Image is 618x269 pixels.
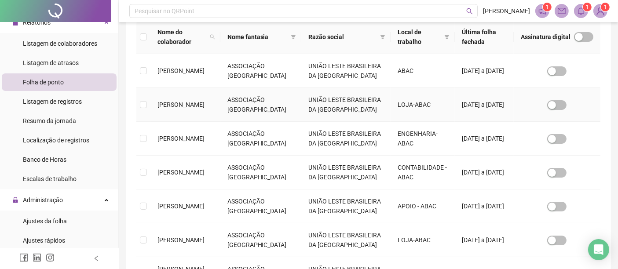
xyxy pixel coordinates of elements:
span: Nome do colaborador [157,27,206,47]
span: filter [380,34,385,40]
span: 1 [586,4,589,10]
span: Listagem de atrasos [23,59,79,66]
td: LOJA-ABAC [391,88,455,122]
span: Banco de Horas [23,156,66,163]
td: CONTABILIDADE - ABAC [391,156,455,189]
span: [PERSON_NAME] [157,169,205,176]
span: [PERSON_NAME] [157,203,205,210]
span: Administração [23,196,63,204]
span: search [210,34,215,40]
span: Ajustes rápidos [23,237,65,244]
span: Escalas de trabalho [23,175,77,182]
td: UNIÃO LESTE BRASILEIRA DA [GEOGRAPHIC_DATA] [301,156,391,189]
span: mail [558,7,566,15]
span: filter [378,30,387,44]
span: Listagem de colaboradores [23,40,97,47]
td: UNIÃO LESTE BRASILEIRA DA [GEOGRAPHIC_DATA] [301,223,391,257]
span: Listagem de registros [23,98,82,105]
span: search [208,25,217,48]
td: ASSOCIAÇÃO [GEOGRAPHIC_DATA] [220,189,301,223]
span: Assinatura digital [521,32,570,42]
sup: 1 [583,3,592,11]
span: 1 [604,4,607,10]
span: lock [12,197,18,203]
td: ASSOCIAÇÃO [GEOGRAPHIC_DATA] [220,156,301,189]
td: ASSOCIAÇÃO [GEOGRAPHIC_DATA] [220,88,301,122]
td: APOIO - ABAC [391,189,455,223]
span: notification [538,7,546,15]
span: [PERSON_NAME] [157,67,205,74]
td: [DATE] a [DATE] [455,88,514,122]
span: filter [442,25,451,48]
span: Razão social [308,32,377,42]
td: [DATE] a [DATE] [455,189,514,223]
span: [PERSON_NAME] [483,6,530,16]
span: search [466,8,473,15]
span: Ajustes da folha [23,218,67,225]
td: ASSOCIAÇÃO [GEOGRAPHIC_DATA] [220,223,301,257]
td: ABAC [391,54,455,88]
sup: Atualize o seu contato no menu Meus Dados [601,3,610,11]
div: Open Intercom Messenger [588,239,609,260]
span: Localização de registros [23,137,89,144]
td: ASSOCIAÇÃO [GEOGRAPHIC_DATA] [220,122,301,156]
span: instagram [46,253,55,262]
td: UNIÃO LESTE BRASILEIRA DA [GEOGRAPHIC_DATA] [301,189,391,223]
span: Folha de ponto [23,79,64,86]
span: [PERSON_NAME] [157,236,205,244]
td: UNIÃO LESTE BRASILEIRA DA [GEOGRAPHIC_DATA] [301,88,391,122]
span: [PERSON_NAME] [157,101,205,108]
td: [DATE] a [DATE] [455,54,514,88]
span: Local de trabalho [398,27,441,47]
td: ASSOCIAÇÃO [GEOGRAPHIC_DATA] [220,54,301,88]
span: facebook [19,253,28,262]
td: UNIÃO LESTE BRASILEIRA DA [GEOGRAPHIC_DATA] [301,54,391,88]
td: ENGENHARIA-ABAC [391,122,455,156]
td: [DATE] a [DATE] [455,156,514,189]
td: LOJA-ABAC [391,223,455,257]
span: left [93,255,99,262]
span: 1 [546,4,549,10]
span: Resumo da jornada [23,117,76,124]
span: Nome fantasia [227,32,287,42]
span: filter [289,30,298,44]
td: [DATE] a [DATE] [455,122,514,156]
th: Última folha fechada [455,20,514,54]
span: [PERSON_NAME] [157,135,205,142]
img: 47111 [594,4,607,18]
span: filter [444,34,450,40]
span: Relatórios [23,19,51,26]
td: [DATE] a [DATE] [455,223,514,257]
span: file [12,19,18,25]
sup: 1 [543,3,552,11]
td: UNIÃO LESTE BRASILEIRA DA [GEOGRAPHIC_DATA] [301,122,391,156]
span: bell [577,7,585,15]
span: linkedin [33,253,41,262]
span: filter [291,34,296,40]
